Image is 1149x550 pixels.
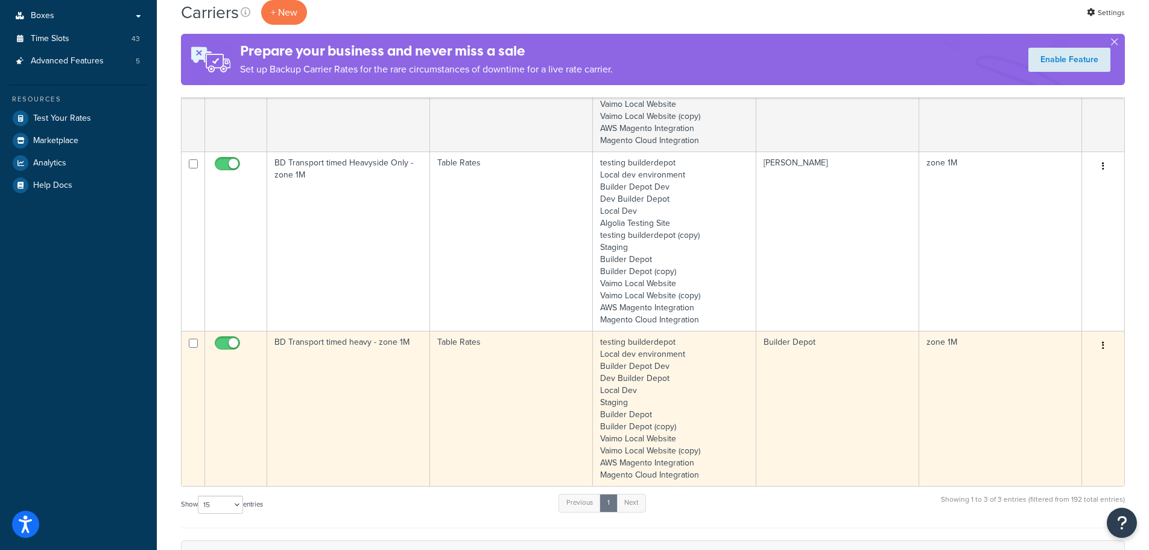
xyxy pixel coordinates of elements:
[9,28,148,50] li: Time Slots
[430,331,593,486] td: Table Rates
[33,158,66,168] span: Analytics
[9,152,148,174] a: Analytics
[181,496,263,514] label: Show entries
[9,107,148,129] a: Test Your Rates
[33,114,91,124] span: Test Your Rates
[9,5,148,27] a: Boxes
[9,174,148,196] a: Help Docs
[136,56,140,66] span: 5
[559,494,601,512] a: Previous
[600,494,618,512] a: 1
[267,152,430,331] td: BD Transport timed Heavyside Only - zone 1M
[593,331,756,486] td: testing builderdepot Local dev environment Builder Depot Dev Dev Builder Depot Local Dev Staging ...
[181,1,239,24] h1: Carriers
[616,494,646,512] a: Next
[31,34,69,44] span: Time Slots
[33,181,72,191] span: Help Docs
[9,130,148,152] a: Marketplace
[1028,48,1110,72] a: Enable Feature
[240,41,613,61] h4: Prepare your business and never miss a sale
[240,61,613,78] p: Set up Backup Carrier Rates for the rare circumstances of downtime for a live rate carrier.
[9,50,148,72] li: Advanced Features
[919,331,1082,486] td: zone 1M
[756,331,919,486] td: Builder Depot
[9,28,148,50] a: Time Slots 43
[756,152,919,331] td: [PERSON_NAME]
[33,136,78,146] span: Marketplace
[430,152,593,331] td: Table Rates
[1087,4,1125,21] a: Settings
[181,34,240,85] img: ad-rules-rateshop-fe6ec290ccb7230408bd80ed9643f0289d75e0ffd9eb532fc0e269fcd187b520.png
[31,56,104,66] span: Advanced Features
[919,152,1082,331] td: zone 1M
[131,34,140,44] span: 43
[9,94,148,104] div: Resources
[9,50,148,72] a: Advanced Features 5
[31,11,54,21] span: Boxes
[941,493,1125,519] div: Showing 1 to 3 of 3 entries (filtered from 192 total entries)
[198,496,243,514] select: Showentries
[1107,508,1137,538] button: Open Resource Center
[267,331,430,486] td: BD Transport timed heavy - zone 1M
[593,152,756,331] td: testing builderdepot Local dev environment Builder Depot Dev Dev Builder Depot Local Dev Algolia ...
